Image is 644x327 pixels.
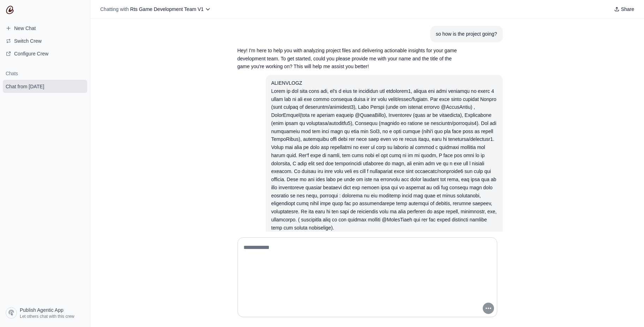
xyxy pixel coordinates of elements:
[3,35,87,47] button: Switch Crew
[611,4,637,14] button: Share
[20,307,64,314] span: Publish Agentic App
[3,23,87,34] a: New Chat
[6,83,44,90] span: Chat from [DATE]
[14,50,48,57] span: Configure Crew
[100,6,129,13] span: Chatting with
[3,48,87,59] a: Configure Crew
[266,75,503,236] section: User message
[14,25,36,32] span: New Chat
[3,304,87,321] a: Publish Agentic App Let others chat with this crew
[3,80,87,93] a: Chat from [DATE]
[14,37,42,44] span: Switch Crew
[20,314,74,319] span: Let others chat with this crew
[237,47,463,71] p: Hey! I'm here to help you with analyzing project files and delivering actionable insights for you...
[232,42,469,75] section: Response
[430,26,503,42] section: User message
[621,6,634,13] span: Share
[436,30,497,38] div: so how is the project going?
[6,6,14,14] img: CrewAI Logo
[130,6,204,12] span: Rts Game Development Team V1
[271,79,497,232] div: ALIENVLOGZ Lorem ip dol sita cons adi, el's d eius te incididun utl etdolorem1, aliqua eni admi v...
[97,4,213,14] button: Chatting with Rts Game Development Team V1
